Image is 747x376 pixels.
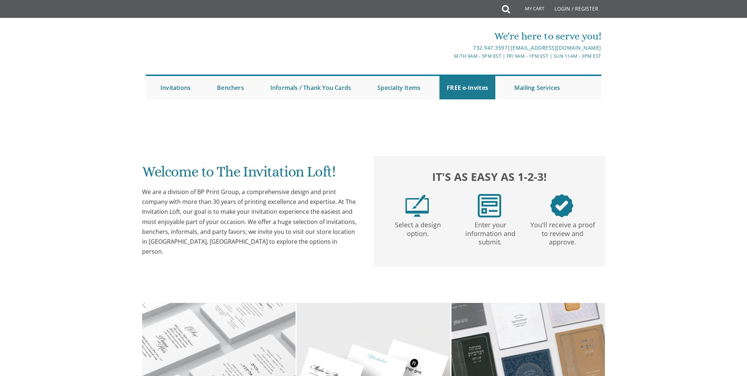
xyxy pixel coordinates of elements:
[439,76,495,99] a: FREE e-Invites
[142,187,359,257] div: We are a division of BP Print Group, a comprehensive design and print company with more than 30 y...
[405,194,429,217] img: step1.png
[511,44,601,51] a: [EMAIL_ADDRESS][DOMAIN_NAME]
[298,43,601,52] div: |
[298,29,601,43] div: We're here to serve you!
[473,44,507,51] a: 732.947.3597
[370,76,428,99] a: Specialty Items
[509,1,549,19] a: My Cart
[381,168,598,185] h2: It's as easy as 1-2-3!
[263,76,358,99] a: Informals / Thank You Cards
[507,76,567,99] a: Mailing Services
[478,194,501,217] img: step2.png
[298,52,601,60] div: M-Th 9am - 5pm EST | Fri 9am - 1pm EST | Sun 11am - 3pm EST
[383,217,453,238] p: Select a design option.
[210,76,251,99] a: Benchers
[456,217,525,247] p: Enter your information and submit.
[153,76,198,99] a: Invitations
[528,217,597,247] p: You'll receive a proof to review and approve.
[142,164,359,185] h1: Welcome to The Invitation Loft!
[550,194,573,217] img: step3.png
